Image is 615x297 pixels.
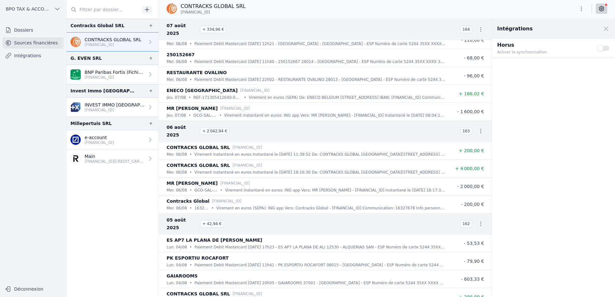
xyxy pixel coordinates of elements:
div: • [189,94,191,101]
img: BNP_BE_BUSINESS_GEBABEBB.png [70,69,81,80]
img: ing.png [167,4,177,14]
p: [FINANCIAL_ID] [233,162,262,168]
p: ENECO [GEOGRAPHIC_DATA] [167,87,238,94]
div: • [189,112,191,119]
p: Paiement Debit Mastercard [DATE] 11h41 - PK ESPORTIU ROCAFORT 08015 - [GEOGRAPHIC_DATA] - ESP Num... [194,262,446,268]
p: [FINANCIAL_ID] [85,140,114,145]
div: • [219,112,222,119]
span: 164 [460,26,472,33]
span: + 166,02 € [459,91,484,96]
p: mer. 06/08 [167,41,187,47]
span: 05 août 2025 [167,216,197,231]
div: Millepertuis SRL [70,120,112,127]
p: Paiement Debit Mastercard [DATE] 22h02 - RESTAURANTE OVALINO 28013 - [GEOGRAPHIC_DATA] - ESP Numé... [194,76,446,83]
p: GCO-SAL-SPO Proboss [194,187,217,193]
button: Déconnexion [3,284,64,294]
p: CONTRACKS GLOBAL SRL [85,36,142,43]
input: Filtrer par dossier... [67,4,140,15]
p: CONTRACKS GLOBAL SRL [167,161,230,169]
span: - 68,00 € [464,55,484,60]
p: lun. 04/08 [167,262,187,268]
p: mer. 06/08 [167,151,187,158]
span: - 603,33 € [461,277,484,282]
p: e-account [85,134,114,141]
span: 163 [460,127,472,135]
span: - 2 000,00 € [457,184,484,189]
span: - 53,53 € [464,241,484,246]
p: CONTRACKS GLOBAL SRL [167,144,230,151]
p: mer. 06/08 [167,187,187,193]
p: GCO-SAL-SPO Proboss [193,112,217,119]
p: Paiement Debit Mastercard [DATE] 12h21 - [GEOGRAPHIC_DATA] - [GEOGRAPHIC_DATA] - ESP Numéro de ca... [194,41,446,47]
div: G. EVEN SRL [70,54,102,62]
span: + 200,00 € [459,148,484,153]
p: RESTAURANTE OVALINO [167,69,227,76]
p: MR [PERSON_NAME] [167,179,218,187]
p: [FINANCIAL_ID] [212,198,242,204]
p: [FINANCIAL_ID] [233,144,262,151]
p: 250152667 [167,51,195,59]
div: Contracks Global SRL [70,22,125,29]
img: cropped-banque-populaire-logotype-rvb-1.png [70,102,81,112]
span: - 110,00 € [461,37,484,43]
img: revolut.png [70,153,81,164]
div: • [190,280,192,286]
p: ES AP7 LA PLANA DE [PERSON_NAME] [167,236,262,244]
span: - 200,00 € [461,202,484,207]
p: 16327678 [194,205,209,211]
span: 162 [460,220,472,228]
a: Dossiers [3,24,64,36]
h2: Intégrations [497,25,533,33]
p: BNP Paribas Fortis (Fichiers importés) [85,69,144,75]
a: INVEST IMMO [GEOGRAPHIC_DATA] [FINANCIAL_ID] [67,98,159,117]
span: + 4 000,00 € [455,166,484,171]
p: mer. 06/08 [167,205,187,211]
a: e-account [FINANCIAL_ID] [67,130,159,149]
p: Main [85,153,144,160]
div: • [190,262,192,268]
p: Virement en euros (SEPA): ING app Vers: Contracks Global - [FINANCIAL_ID] Communication: 16327678... [216,205,446,211]
p: Horus [497,41,589,49]
p: [FINANCIAL_ID] [220,105,250,112]
p: lun. 04/08 [167,280,187,286]
p: Virement en euros (SEPA) De: ENECO BELGIUM [STREET_ADDRESS] IBAN: [FINANCIAL_ID] Communication : ... [249,94,446,101]
p: mer. 06/08 [167,59,187,65]
p: Activer la synchronisation [497,49,589,55]
div: • [220,187,222,193]
p: jeu. 07/08 [167,112,186,119]
div: • [190,41,192,47]
p: Contracks Global [167,197,209,205]
p: mer. 06/08 [167,76,187,83]
p: [FINANCIAL_ID] [85,107,144,113]
p: mer. 06/08 [167,169,187,176]
p: Paiement Debit Mastercard [DATE] 11h40 - 250152667 28014 - [GEOGRAPHIC_DATA] - ESP Numéro de cart... [194,59,446,65]
div: • [244,94,246,101]
div: • [190,244,192,250]
p: INVEST IMMO [GEOGRAPHIC_DATA] [85,102,144,108]
p: Virement instantané en euros: ING app Vers: MR [PERSON_NAME] - [FINANCIAL_ID] Instantané le [DATE... [224,112,446,119]
span: 06 août 2025 [167,123,197,139]
p: [FINANCIAL_ID][CREDIT_CARD_NUMBER] [85,159,144,164]
p: Virement instantané en euros Instantané le [DATE] 11:39:52 De: CONTRACKS GLOBAL [GEOGRAPHIC_DATA]... [194,151,446,158]
p: [FINANCIAL_ID] [220,180,250,186]
a: CONTRACKS GLOBAL SRL [FINANCIAL_ID] [67,32,159,51]
span: - 96,00 € [464,73,484,78]
p: GAIAROOMS [167,272,198,280]
p: jeu. 07/08 [167,94,186,101]
p: [FINANCIAL_ID] [85,42,142,47]
span: + 42,94 € [200,220,224,228]
span: 07 août 2025 [167,22,197,37]
button: BPO TAX & ACCOUNTANCY SRL [3,4,64,14]
div: • [190,59,192,65]
span: + 2 042,94 € [200,127,230,135]
p: [FINANCIAL_ID] [240,87,270,94]
p: lun. 04/08 [167,244,187,250]
img: ing.png [70,37,81,47]
div: • [190,169,192,176]
p: MR [PERSON_NAME] [167,105,218,112]
a: BNP Paribas Fortis (Fichiers importés) [FINANCIAL_ID] [67,65,159,84]
img: deutschebank.png [70,135,81,145]
p: Paiement Debit Mastercard [DATE] 17h23 - ES AP7 LA PLANA DE ALI 12530 - ALQUERIAS SAN - ESP Numér... [194,244,446,250]
span: - 1 600,00 € [457,109,484,114]
div: • [190,205,192,211]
